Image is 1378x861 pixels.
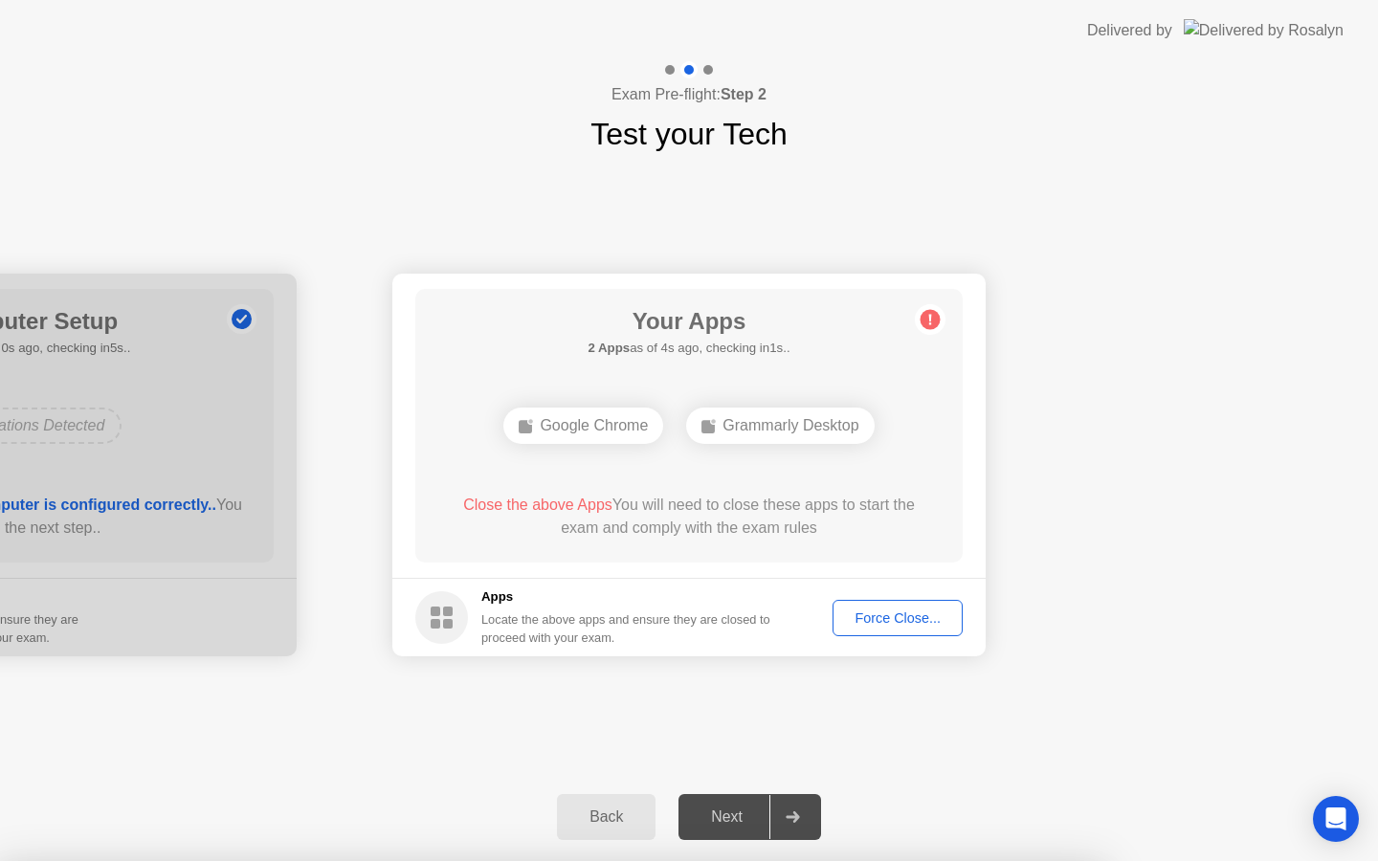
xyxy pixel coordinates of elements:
[684,808,769,826] div: Next
[463,497,612,513] span: Close the above Apps
[839,610,956,626] div: Force Close...
[588,341,630,355] b: 2 Apps
[1184,19,1344,41] img: Delivered by Rosalyn
[611,83,767,106] h4: Exam Pre-flight:
[588,304,789,339] h1: Your Apps
[686,408,874,444] div: Grammarly Desktop
[563,808,650,826] div: Back
[481,610,771,647] div: Locate the above apps and ensure they are closed to proceed with your exam.
[1313,796,1359,842] div: Open Intercom Messenger
[443,494,936,540] div: You will need to close these apps to start the exam and comply with the exam rules
[503,408,663,444] div: Google Chrome
[1087,19,1172,42] div: Delivered by
[481,587,771,607] h5: Apps
[721,86,767,102] b: Step 2
[590,111,788,157] h1: Test your Tech
[588,339,789,358] h5: as of 4s ago, checking in1s..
